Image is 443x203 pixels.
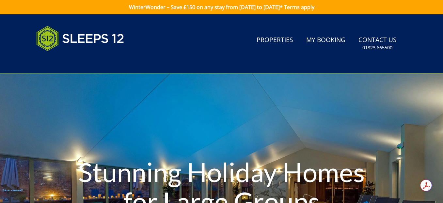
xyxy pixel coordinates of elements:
[356,33,399,54] a: Contact Us01823 665500
[33,59,102,64] iframe: Customer reviews powered by Trustpilot
[254,33,296,48] a: Properties
[36,22,124,55] img: Sleeps 12
[304,33,348,48] a: My Booking
[362,44,392,51] small: 01823 665500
